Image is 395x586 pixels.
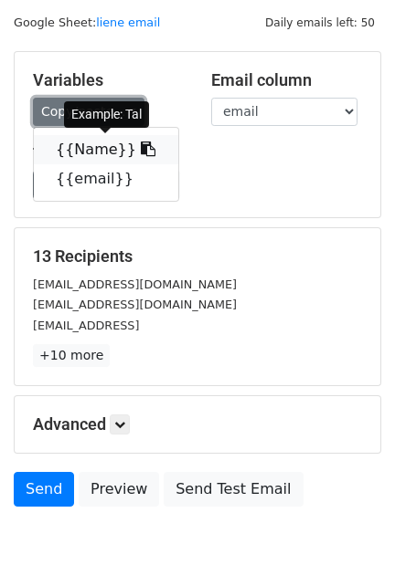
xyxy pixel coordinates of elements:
[33,298,237,311] small: [EMAIL_ADDRESS][DOMAIN_NAME]
[34,135,178,164] a: {{Name}}
[64,101,149,128] div: Example: Tal
[33,319,139,332] small: [EMAIL_ADDRESS]
[33,344,110,367] a: +10 more
[259,16,381,29] a: Daily emails left: 50
[96,16,160,29] a: liene email
[33,70,184,90] h5: Variables
[164,472,303,507] a: Send Test Email
[211,70,362,90] h5: Email column
[33,414,362,434] h5: Advanced
[33,98,144,126] a: Copy/paste...
[79,472,159,507] a: Preview
[304,498,395,586] iframe: Chat Widget
[34,164,178,194] a: {{email}}
[14,472,74,507] a: Send
[304,498,395,586] div: 聊天小组件
[33,246,362,267] h5: 13 Recipients
[259,13,381,33] span: Daily emails left: 50
[33,277,237,291] small: [EMAIL_ADDRESS][DOMAIN_NAME]
[14,16,160,29] small: Google Sheet:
